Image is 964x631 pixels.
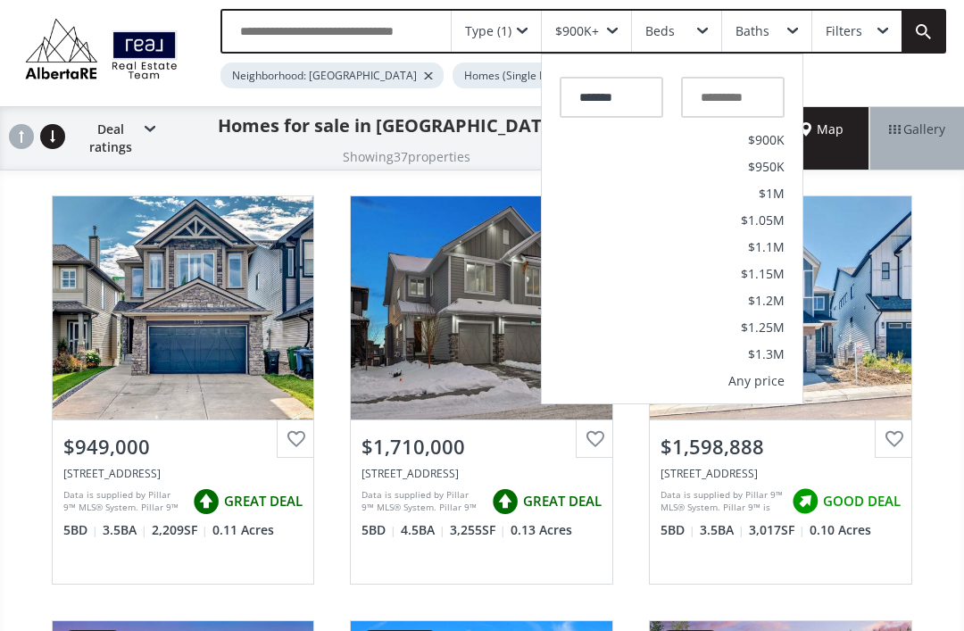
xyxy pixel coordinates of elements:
span: $900K [748,134,785,146]
span: 5 BD [63,521,98,539]
span: $1.25M [741,321,785,334]
div: 139 Street Moritz Terrace SW, Calgary, AB T3H 5Y1 [63,466,303,481]
div: Data is supplied by Pillar 9™ MLS® System. Pillar 9™ is the owner of the copyright in its MLS® Sy... [361,488,483,515]
span: 5 BD [361,521,396,539]
span: $1.2M [748,295,785,307]
span: 0.10 Acres [810,521,871,539]
a: $1,710,000[STREET_ADDRESS]Data is supplied by Pillar 9™ MLS® System. Pillar 9™ is the owner of th... [332,178,631,602]
img: rating icon [487,484,523,519]
span: GREAT DEAL [523,492,602,511]
span: 5 BD [661,521,695,539]
div: Data is supplied by Pillar 9™ MLS® System. Pillar 9™ is the owner of the copyright in its MLS® Sy... [661,488,783,515]
span: Gallery [889,120,945,138]
span: 3,255 SF [450,521,506,539]
div: Neighborhood: [GEOGRAPHIC_DATA] [220,62,444,88]
div: Baths [735,25,769,37]
div: Beds [645,25,675,37]
div: $949,000 [63,433,303,461]
h2: Showing 37 properties [343,150,470,163]
span: 0.13 Acres [511,521,572,539]
div: Homes (Single Family) [453,62,602,88]
span: GOOD DEAL [823,492,901,511]
div: Type (1) [465,25,511,37]
div: Filters [826,25,862,37]
span: GREAT DEAL [224,492,303,511]
span: $1.3M [748,348,785,361]
div: Any price [728,375,785,387]
div: Map [775,107,869,170]
span: 4.5 BA [401,521,445,539]
span: $1M [759,187,785,200]
h1: Homes for sale in [GEOGRAPHIC_DATA] [218,113,561,138]
div: Data is supplied by Pillar 9™ MLS® System. Pillar 9™ is the owner of the copyright in its MLS® Sy... [63,488,185,515]
span: $950K [748,161,785,173]
span: 3.5 BA [103,521,147,539]
span: 3,017 SF [749,521,805,539]
span: 3.5 BA [700,521,744,539]
span: $1.15M [741,268,785,280]
div: 59 Timberline Point SW, Calgary, AB T3H 6C8 [361,466,602,481]
span: 2,209 SF [152,521,208,539]
div: $1,710,000 [361,433,602,461]
span: $1.1M [748,241,785,253]
div: $1,598,888 [661,433,901,461]
div: Deal ratings [71,107,155,170]
div: 406 Spring Creek Circle SW, Calgary, AB T3H 6G4 [661,466,901,481]
div: $900K+ [555,25,599,37]
img: rating icon [188,484,224,519]
span: $1.05M [741,214,785,227]
img: rating icon [787,484,823,519]
span: Map [801,120,843,138]
a: $949,000[STREET_ADDRESS]Data is supplied by Pillar 9™ MLS® System. Pillar 9™ is the owner of the ... [34,178,333,602]
span: 0.11 Acres [212,521,274,539]
img: Logo [18,14,185,84]
div: Gallery [869,107,964,170]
